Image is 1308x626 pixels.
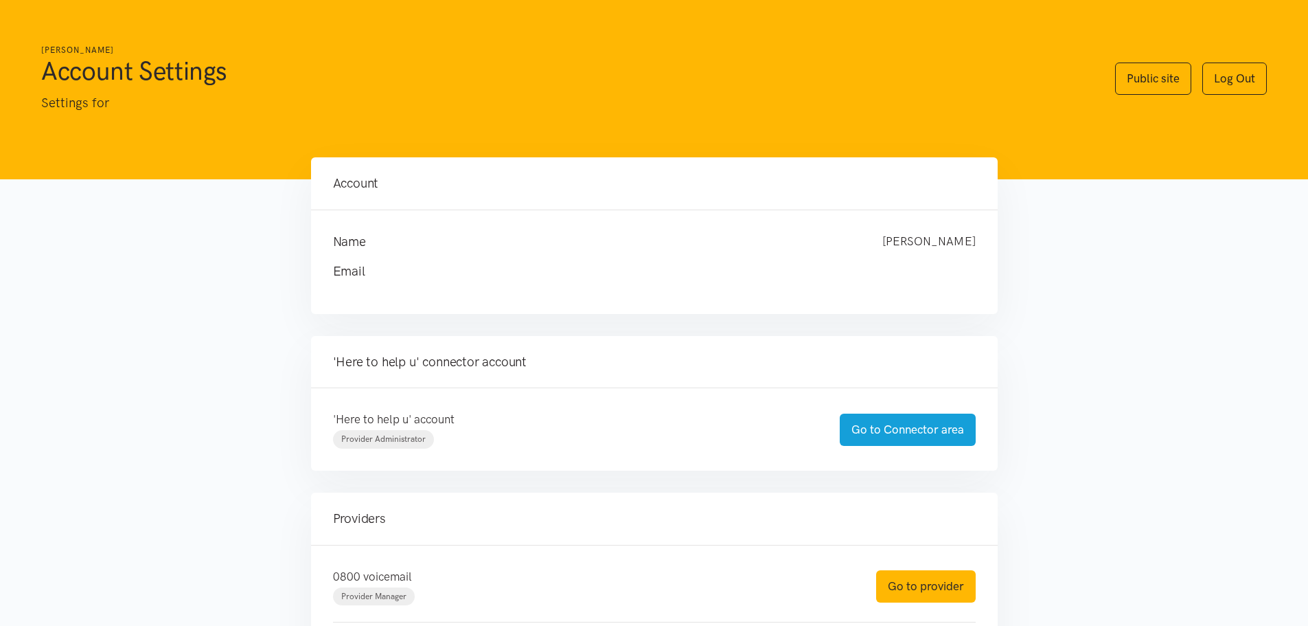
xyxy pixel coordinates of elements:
h4: Email [333,262,948,281]
p: 'Here to help u' account [333,410,812,429]
a: Public site [1115,63,1191,95]
a: Log Out [1202,63,1267,95]
h4: 'Here to help u' connector account [333,353,976,372]
h4: Name [333,232,855,251]
span: Provider Administrator [341,434,426,444]
h4: Account [333,174,976,193]
h1: Account Settings [41,54,1088,87]
a: Go to provider [876,570,976,603]
div: [PERSON_NAME] [869,232,989,251]
p: 0800 voicemail [333,568,849,586]
span: Provider Manager [341,592,406,601]
h4: Providers [333,509,976,528]
p: Settings for [41,93,1088,113]
a: Go to Connector area [840,414,976,446]
h6: [PERSON_NAME] [41,44,1088,57]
